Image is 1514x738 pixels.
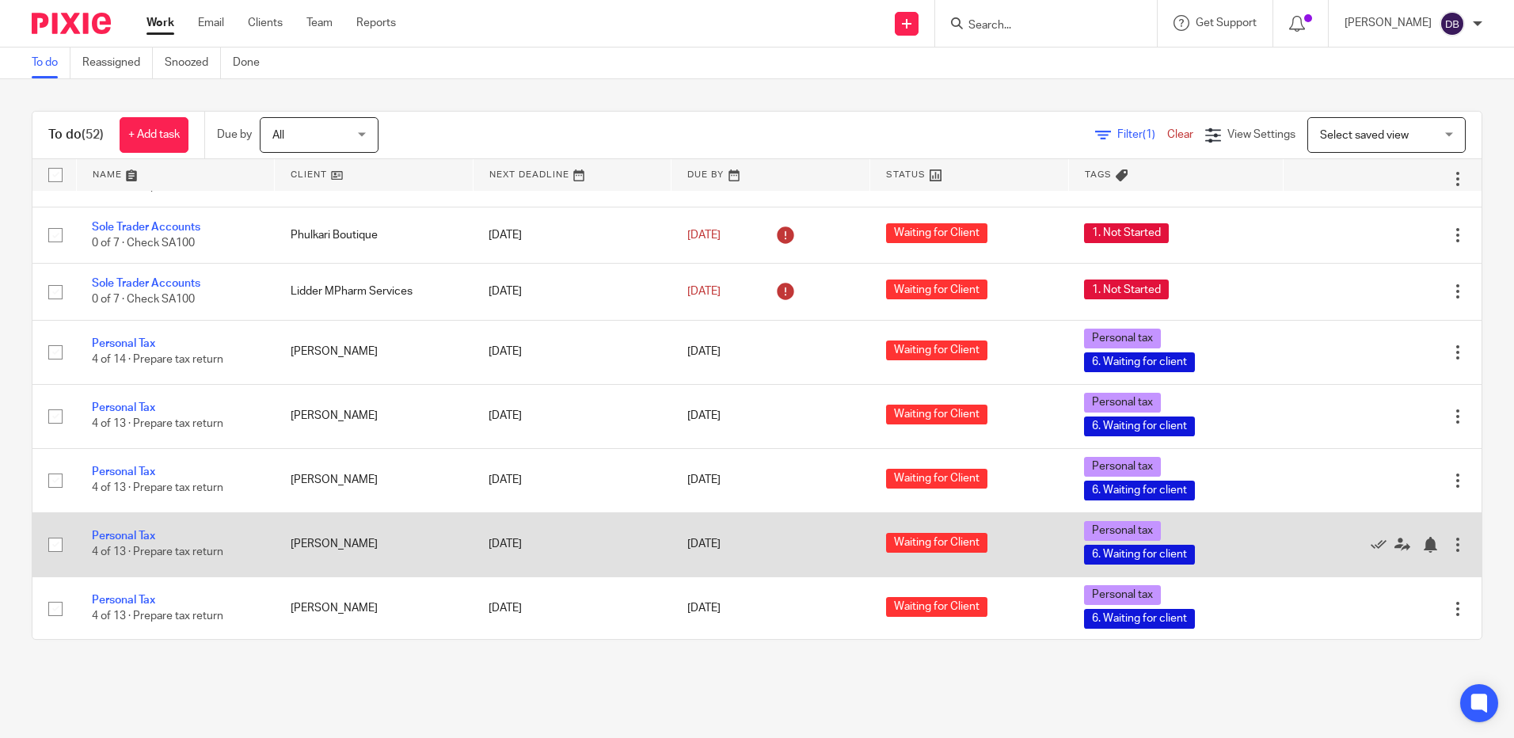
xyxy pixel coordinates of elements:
span: 0 of 7 · Check SA100 [92,295,195,306]
td: [PERSON_NAME] [275,384,474,448]
span: 4 of 13 · Prepare tax return [92,547,223,558]
span: [DATE] [687,539,721,550]
a: Work [146,15,174,31]
td: [DATE] [473,512,671,576]
span: [DATE] [687,475,721,486]
a: Sole Trader Accounts [92,222,200,233]
span: All [272,130,284,141]
span: Personal tax [1084,329,1161,348]
span: Select saved view [1320,130,1409,141]
span: Filter [1117,129,1167,140]
a: Reassigned [82,48,153,78]
td: Phulkari Boutique [275,207,474,263]
a: Clients [248,15,283,31]
input: Search [967,19,1109,33]
span: Personal tax [1084,521,1161,541]
span: [DATE] [687,230,721,241]
a: Sole Trader Accounts [92,278,200,289]
td: [PERSON_NAME] [275,448,474,512]
td: [DATE] [473,448,671,512]
a: Personal Tax [92,402,155,413]
span: Waiting for Client [886,597,987,617]
td: [DATE] [473,384,671,448]
span: Personal tax [1084,393,1161,413]
span: 4 of 13 · Prepare tax return [92,181,223,192]
span: Get Support [1196,17,1257,29]
td: Lidder MPharm Services [275,264,474,320]
span: 4 of 14 · Prepare tax return [92,355,223,366]
span: 6. Waiting for client [1084,481,1195,500]
span: View Settings [1227,129,1295,140]
span: [DATE] [687,286,721,297]
a: Personal Tax [92,338,155,349]
td: [DATE] [473,207,671,263]
span: 4 of 13 · Prepare tax return [92,419,223,430]
a: Reports [356,15,396,31]
a: Team [306,15,333,31]
img: svg%3E [1440,11,1465,36]
span: (1) [1143,129,1155,140]
p: Due by [217,127,252,143]
a: Personal Tax [92,595,155,606]
span: 6. Waiting for client [1084,545,1195,565]
td: [PERSON_NAME] [275,576,474,641]
a: Snoozed [165,48,221,78]
span: 6. Waiting for client [1084,417,1195,436]
td: [PERSON_NAME] [275,320,474,384]
span: Waiting for Client [886,340,987,360]
span: Waiting for Client [886,223,987,243]
a: Mark as done [1371,536,1394,552]
a: Email [198,15,224,31]
span: (52) [82,128,104,141]
span: [DATE] [687,603,721,614]
span: 6. Waiting for client [1084,609,1195,629]
span: 4 of 13 · Prepare tax return [92,611,223,622]
a: + Add task [120,117,188,153]
h1: To do [48,127,104,143]
a: Clear [1167,129,1193,140]
span: Personal tax [1084,457,1161,477]
a: Personal Tax [92,531,155,542]
a: Done [233,48,272,78]
span: [DATE] [687,411,721,422]
span: Tags [1085,170,1112,179]
a: To do [32,48,70,78]
span: Waiting for Client [886,469,987,489]
td: [DATE] [473,576,671,641]
span: 6. Waiting for client [1084,352,1195,372]
span: Waiting for Client [886,280,987,299]
span: 1. Not Started [1084,280,1169,299]
img: Pixie [32,13,111,34]
td: [DATE] [473,320,671,384]
p: [PERSON_NAME] [1345,15,1432,31]
td: [PERSON_NAME] [275,512,474,576]
span: Waiting for Client [886,405,987,424]
span: 4 of 13 · Prepare tax return [92,483,223,494]
span: Waiting for Client [886,533,987,553]
span: Personal tax [1084,585,1161,605]
a: Personal Tax [92,466,155,477]
td: [DATE] [473,264,671,320]
span: 0 of 7 · Check SA100 [92,238,195,249]
span: [DATE] [687,347,721,358]
span: 1. Not Started [1084,223,1169,243]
